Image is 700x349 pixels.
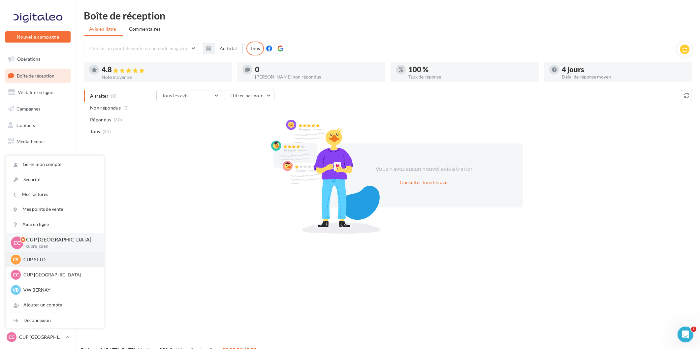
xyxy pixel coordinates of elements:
a: Gérer mon compte [6,157,104,172]
p: CUP ST LO [23,256,96,263]
span: Visibilité en ligne [18,89,53,95]
p: VW BERNAY [23,287,96,293]
div: [PERSON_NAME] non répondus [255,75,380,79]
span: Campagnes [16,106,40,111]
a: Contacts [4,118,72,132]
div: Note moyenne [102,75,227,79]
a: Mes factures [6,187,104,202]
span: Commentaires [129,26,161,32]
a: Mes points de vente [6,202,104,217]
a: Visibilité en ligne [4,85,72,99]
a: Opérations [4,52,72,66]
span: CC [9,334,15,340]
span: Tous [90,128,100,135]
span: Boîte de réception [17,73,54,78]
button: Au total [214,43,243,54]
span: Contacts [16,122,35,128]
span: VB [13,287,19,293]
span: (0) [123,105,129,111]
a: CC CUP [GEOGRAPHIC_DATA] [5,331,71,343]
button: Consulter tous les avis [397,178,451,186]
p: CUP [GEOGRAPHIC_DATA] [19,334,63,340]
div: Vous n'avez aucun nouvel avis à traiter [367,165,481,173]
span: (30) [103,129,111,134]
span: CS [13,256,19,263]
span: Calendrier [16,155,39,161]
span: CC [13,271,19,278]
p: cupra_caen [26,243,93,249]
button: Filtrer par note [225,90,274,101]
div: Boîte de réception [84,11,692,20]
a: Aide en ligne [6,217,104,232]
button: Au total [203,43,243,54]
div: Taux de réponse [408,75,533,79]
button: Nouvelle campagne [5,31,71,43]
a: Campagnes DataOnDemand [4,189,72,209]
div: 4 jours [562,66,687,73]
span: Tous les avis [162,93,189,98]
a: Boîte de réception [4,69,72,83]
a: Calendrier [4,151,72,165]
div: Tous [246,42,264,55]
button: Tous les avis [156,90,222,101]
button: Choisir un point de vente ou un code magasin [84,43,199,54]
a: Campagnes [4,102,72,116]
a: PLV et print personnalisable [4,168,72,187]
span: Opérations [17,56,40,62]
div: 4.8 [102,66,227,74]
span: (30) [114,117,122,122]
div: Délai de réponse moyen [562,75,687,79]
div: Ajouter un compte [6,298,104,312]
a: Médiathèque [4,135,72,148]
div: 0 [255,66,380,73]
div: 100 % [408,66,533,73]
p: CUP [GEOGRAPHIC_DATA] [23,271,96,278]
span: Médiathèque [16,139,44,144]
span: Répondus [90,116,111,123]
span: 1 [691,327,696,332]
span: Choisir un point de vente ou un code magasin [89,46,187,51]
span: CC [14,239,21,246]
p: CUP [GEOGRAPHIC_DATA] [26,236,93,243]
iframe: Intercom live chat [678,327,693,342]
span: Non répondus [90,105,121,111]
a: Sécurité [6,172,104,187]
div: Déconnexion [6,313,104,328]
